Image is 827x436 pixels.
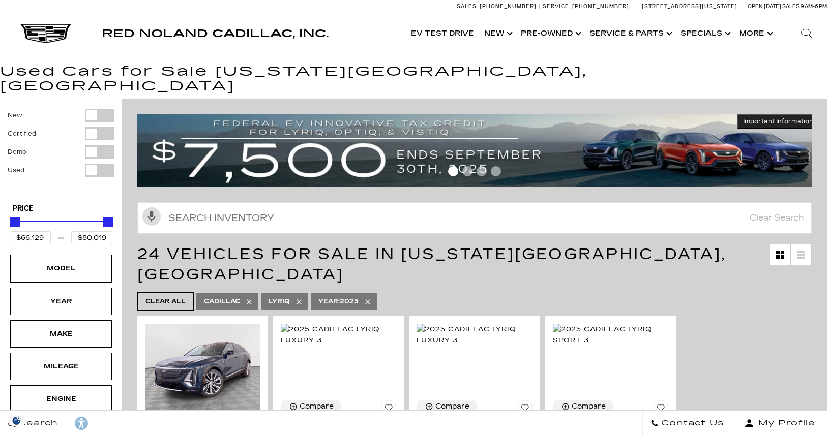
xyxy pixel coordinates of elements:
[10,353,112,380] div: MileageMileage
[732,411,827,436] button: Open user profile menu
[417,400,478,413] button: Compare Vehicle
[281,324,396,346] img: 2025 Cadillac LYRIQ Luxury 3
[20,24,71,43] img: Cadillac Dark Logo with Cadillac White Text
[539,4,632,9] a: Service: [PHONE_NUMBER]
[675,13,734,54] a: Specials
[584,13,675,54] a: Service & Parts
[659,416,724,430] span: Contact Us
[543,3,571,10] span: Service:
[406,13,479,54] a: EV Test Drive
[448,166,458,176] span: Go to slide 1
[435,402,469,411] div: Compare
[462,166,472,176] span: Go to slide 2
[36,263,86,274] div: Model
[457,4,539,9] a: Sales: [PHONE_NUMBER]
[103,217,113,227] div: Maximum Price
[137,114,819,187] img: vrp-tax-ending-august-version
[137,202,812,234] input: Search Inventory
[10,288,112,315] div: YearYear
[8,165,24,175] label: Used
[102,27,329,40] span: Red Noland Cadillac, Inc.
[477,166,487,176] span: Go to slide 3
[516,13,584,54] a: Pre-Owned
[10,213,112,244] div: Price
[16,416,58,430] span: Search
[10,231,51,244] input: Minimum
[8,147,26,157] label: Demo
[748,3,781,10] span: Open [DATE]
[642,3,737,10] a: [STREET_ADDRESS][US_STATE]
[318,298,340,305] span: Year :
[5,415,28,426] section: Click to Open Cookie Consent Modal
[653,400,668,419] button: Save Vehicle
[782,3,801,10] span: Sales:
[381,400,396,419] button: Save Vehicle
[10,320,112,348] div: MakeMake
[137,245,726,284] span: 24 Vehicles for Sale in [US_STATE][GEOGRAPHIC_DATA], [GEOGRAPHIC_DATA]
[318,295,359,308] span: 2025
[417,324,532,346] img: 2025 Cadillac LYRIQ Luxury 3
[553,324,668,346] img: 2025 Cadillac LYRIQ Sport 3
[13,204,109,213] h5: Price
[281,400,342,413] button: Compare Vehicle
[36,328,86,339] div: Make
[36,361,86,372] div: Mileage
[145,324,260,410] img: 2025 Cadillac LYRIQ Luxury 3
[8,110,22,120] label: New
[8,129,36,139] label: Certified
[10,217,20,227] div: Minimum Price
[5,415,28,426] img: Opt-Out Icon
[553,400,614,413] button: Compare Vehicle
[572,402,606,411] div: Compare
[36,393,86,404] div: Engine
[517,400,533,419] button: Save Vehicle
[142,207,161,226] svg: Click to toggle on voice search
[457,3,478,10] span: Sales:
[8,109,114,195] div: Filter by Vehicle Type
[102,28,329,39] a: Red Noland Cadillac, Inc.
[269,295,290,308] span: LYRIQ
[145,295,186,308] span: Clear All
[734,13,776,54] button: More
[204,295,240,308] span: Cadillac
[572,3,629,10] span: [PHONE_NUMBER]
[71,231,112,244] input: Maximum
[479,13,516,54] a: New
[754,416,815,430] span: My Profile
[10,385,112,413] div: EngineEngine
[491,166,501,176] span: Go to slide 4
[10,255,112,282] div: ModelModel
[480,3,537,10] span: [PHONE_NUMBER]
[300,402,334,411] div: Compare
[801,3,827,10] span: 9 AM-6 PM
[737,114,819,129] button: Important Information
[36,296,86,307] div: Year
[743,117,813,126] span: Important Information
[642,411,732,436] a: Contact Us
